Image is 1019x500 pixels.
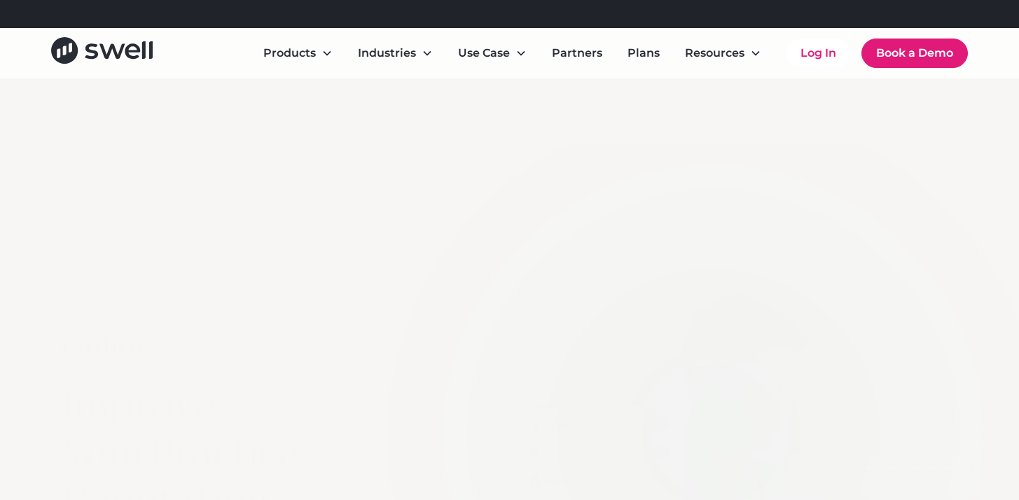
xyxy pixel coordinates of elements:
[263,45,316,62] div: Products
[252,39,344,67] div: Products
[616,39,671,67] a: Plans
[685,45,744,62] div: Resources
[347,39,444,67] div: Industries
[51,37,153,69] a: home
[458,45,510,62] div: Use Case
[358,45,416,62] div: Industries
[861,39,968,68] a: Book a Demo
[786,39,850,67] a: Log In
[674,39,772,67] div: Resources
[541,39,614,67] a: Partners
[447,39,538,67] div: Use Case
